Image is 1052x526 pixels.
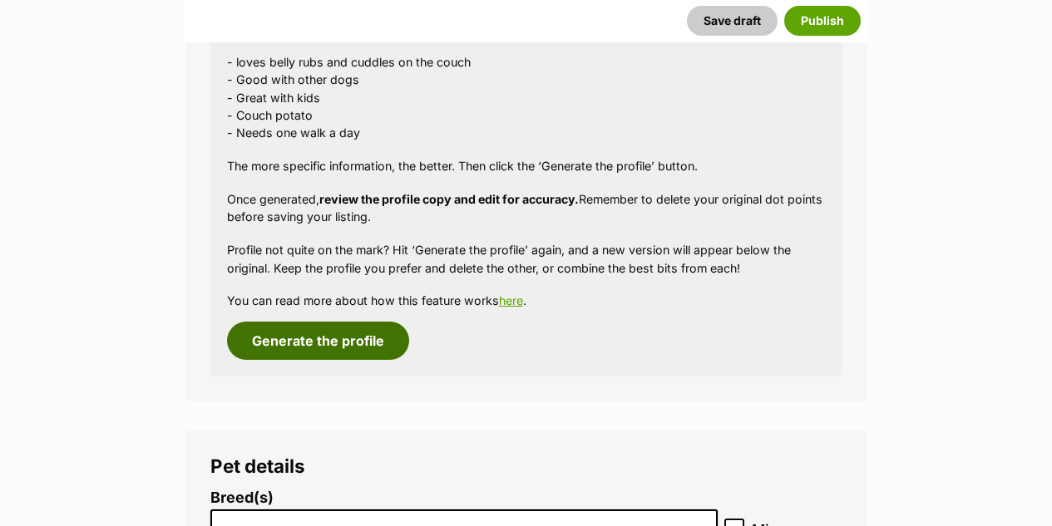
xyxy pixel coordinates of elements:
[227,292,826,309] p: You can read more about how this feature works .
[227,241,826,277] p: Profile not quite on the mark? Hit ‘Generate the profile’ again, and a new version will appear be...
[499,293,523,307] a: here
[319,192,579,206] strong: review the profile copy and edit for accuracy.
[687,6,778,36] button: Save draft
[227,157,826,175] p: The more specific information, the better. Then click the ‘Generate the profile’ button.
[784,6,861,36] button: Publish
[227,190,826,226] p: Once generated, Remember to delete your original dot points before saving your listing.
[210,489,719,507] label: Breed(s)
[210,455,305,477] span: Pet details
[227,322,409,360] button: Generate the profile
[227,53,826,142] p: - loves belly rubs and cuddles on the couch - Good with other dogs - Great with kids - Couch pota...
